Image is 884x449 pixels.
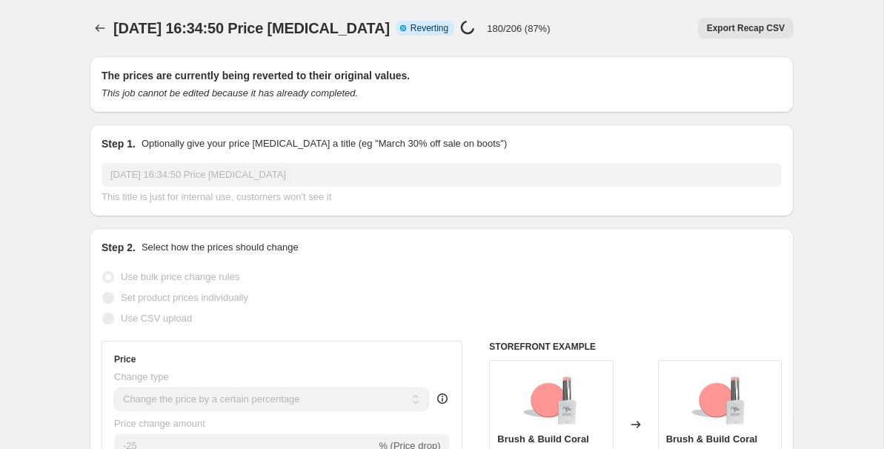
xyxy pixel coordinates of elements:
span: Change type [114,371,169,382]
span: Set product prices individually [121,292,248,303]
h6: STOREFRONT EXAMPLE [489,341,782,353]
p: 180/206 (87%) [487,23,550,34]
span: Use bulk price change rules [121,271,239,282]
h2: The prices are currently being reverted to their original values. [102,68,782,83]
span: Export Recap CSV [707,22,785,34]
h2: Step 2. [102,240,136,255]
button: Price change jobs [90,18,110,39]
img: Coral_80x.png [690,368,749,428]
h3: Price [114,353,136,365]
img: Coral_80x.png [522,368,581,428]
p: Optionally give your price [MEDICAL_DATA] a title (eg "March 30% off sale on boots") [142,136,507,151]
h2: Step 1. [102,136,136,151]
span: This title is just for internal use, customers won't see it [102,191,331,202]
span: Reverting [411,22,448,34]
button: Export Recap CSV [698,18,794,39]
span: [DATE] 16:34:50 Price [MEDICAL_DATA] [113,20,390,36]
div: help [435,391,450,406]
p: Select how the prices should change [142,240,299,255]
span: Price change amount [114,418,205,429]
span: Use CSV upload [121,313,192,324]
input: 30% off holiday sale [102,163,782,187]
i: This job cannot be edited because it has already completed. [102,87,358,99]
